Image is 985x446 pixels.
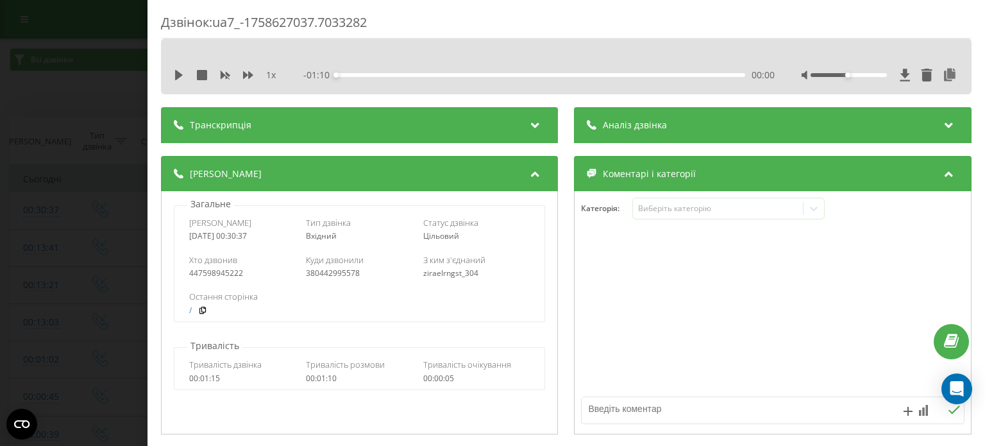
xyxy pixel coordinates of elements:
[266,69,276,81] span: 1 x
[187,198,234,210] p: Загальне
[423,217,478,228] span: Статус дзвінка
[189,254,237,266] span: Хто дзвонив
[307,359,385,370] span: Тривалість розмови
[603,167,696,180] span: Коментарі і категорії
[161,13,972,39] div: Дзвінок : ua7_-1758627037.7033282
[307,269,414,278] div: 380442995578
[189,269,296,278] div: 447598945222
[423,359,511,370] span: Тривалість очікування
[187,339,242,352] p: Тривалість
[334,73,339,78] div: Accessibility label
[189,232,296,241] div: [DATE] 00:30:37
[307,217,351,228] span: Тип дзвінка
[190,119,251,132] span: Транскрипція
[752,69,775,81] span: 00:00
[845,73,850,78] div: Accessibility label
[423,254,485,266] span: З ким з'єднаний
[307,254,364,266] span: Куди дзвонили
[941,373,972,404] div: Open Intercom Messenger
[423,374,530,383] div: 00:00:05
[638,203,798,214] div: Виберіть категорію
[423,269,530,278] div: ziraelrngst_304
[6,409,37,440] button: Open CMP widget
[189,291,258,302] span: Остання сторінка
[189,217,251,228] span: [PERSON_NAME]
[307,230,337,241] span: Вхідний
[307,374,414,383] div: 00:01:10
[582,204,633,213] h4: Категорія :
[304,69,337,81] span: - 01:10
[423,230,459,241] span: Цільовий
[190,167,262,180] span: [PERSON_NAME]
[189,306,192,315] a: /
[189,374,296,383] div: 00:01:15
[189,359,262,370] span: Тривалість дзвінка
[603,119,668,132] span: Аналіз дзвінка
